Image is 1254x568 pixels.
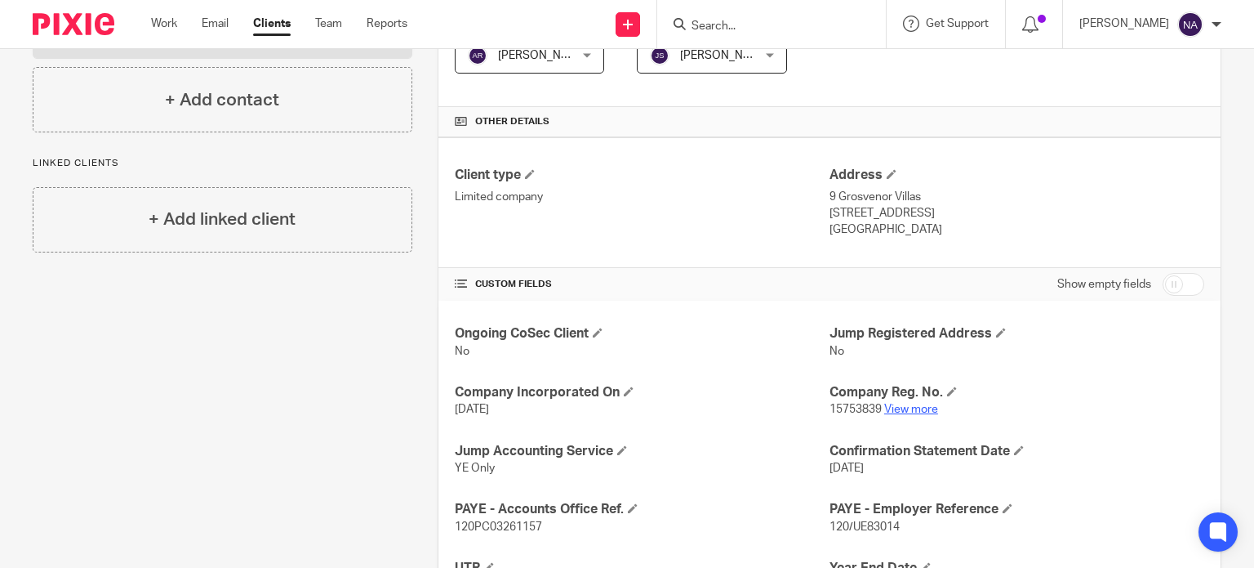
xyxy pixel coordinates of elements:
p: [STREET_ADDRESS] [829,205,1204,221]
h4: PAYE - Accounts Office Ref. [455,501,829,518]
h4: Address [829,167,1204,184]
h4: Jump Registered Address [829,325,1204,342]
a: View more [884,404,938,415]
span: 120PC03261157 [455,521,542,533]
p: [GEOGRAPHIC_DATA] [829,221,1204,238]
h4: PAYE - Employer Reference [829,501,1204,518]
a: Team [315,16,342,32]
h4: + Add contact [165,87,279,113]
h4: + Add linked client [149,207,296,232]
p: Limited company [455,189,829,205]
label: Show empty fields [1057,276,1151,293]
a: Work [151,16,177,32]
img: svg%3E [468,46,487,65]
span: YE Only [455,463,495,474]
span: [PERSON_NAME] [498,50,588,61]
input: Search [690,20,837,34]
a: Reports [367,16,407,32]
h4: Company Reg. No. [829,384,1204,401]
a: Email [202,16,229,32]
p: 9 Grosvenor Villas [829,189,1204,205]
p: Linked clients [33,157,412,170]
img: svg%3E [1177,11,1203,38]
h4: Confirmation Statement Date [829,443,1204,460]
span: No [455,346,469,357]
img: Pixie [33,13,114,35]
p: [PERSON_NAME] [1079,16,1169,32]
span: [DATE] [829,463,864,474]
span: 120/UE83014 [829,521,900,533]
span: 15753839 [829,404,882,415]
h4: Client type [455,167,829,184]
span: [DATE] [455,404,489,415]
h4: CUSTOM FIELDS [455,278,829,291]
span: No [829,346,844,357]
img: svg%3E [650,46,669,65]
span: [PERSON_NAME] [680,50,770,61]
span: Other details [475,115,549,128]
span: Get Support [926,18,989,29]
a: Clients [253,16,291,32]
h4: Jump Accounting Service [455,443,829,460]
h4: Company Incorporated On [455,384,829,401]
h4: Ongoing CoSec Client [455,325,829,342]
